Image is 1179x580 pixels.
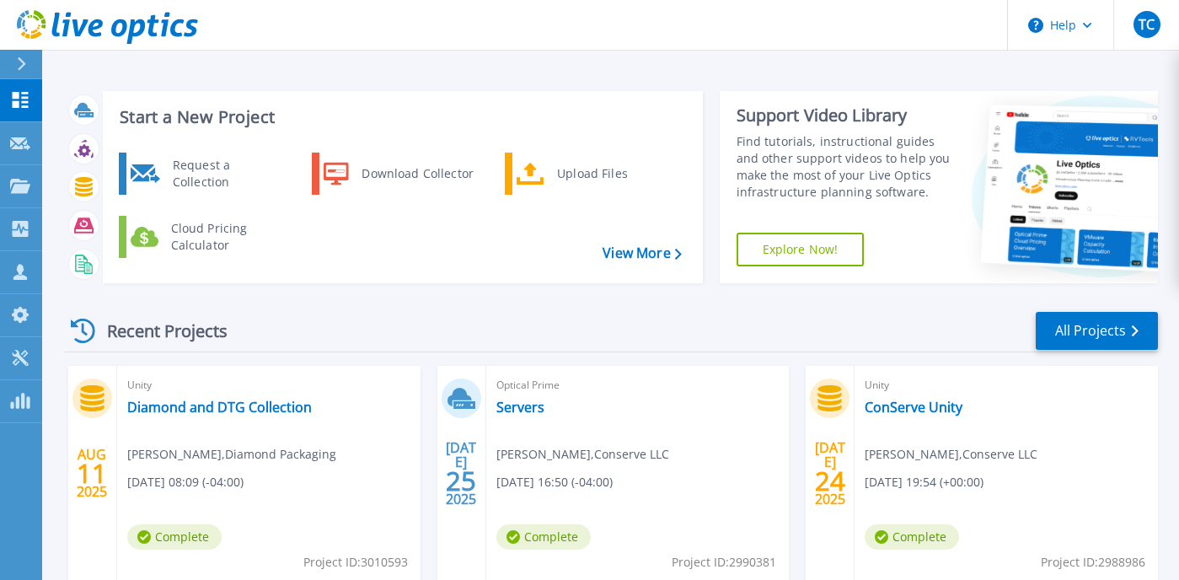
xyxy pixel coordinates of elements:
[127,376,410,395] span: Unity
[303,553,408,572] span: Project ID: 3010593
[814,443,846,504] div: [DATE] 2025
[163,220,287,254] div: Cloud Pricing Calculator
[446,474,476,488] span: 25
[496,445,669,464] span: [PERSON_NAME] , Conserve LLC
[505,153,678,195] a: Upload Files
[603,245,681,261] a: View More
[353,157,480,191] div: Download Collector
[737,133,955,201] div: Find tutorials, instructional guides and other support videos to help you make the most of your L...
[865,445,1037,464] span: [PERSON_NAME] , Conserve LLC
[865,376,1148,395] span: Unity
[496,524,591,550] span: Complete
[127,473,244,491] span: [DATE] 08:09 (-04:00)
[119,216,292,258] a: Cloud Pricing Calculator
[1036,312,1158,350] a: All Projects
[312,153,485,195] a: Download Collector
[549,157,673,191] div: Upload Files
[119,153,292,195] a: Request a Collection
[815,474,845,488] span: 24
[127,399,312,416] a: Diamond and DTG Collection
[77,466,107,481] span: 11
[865,473,983,491] span: [DATE] 19:54 (+00:00)
[1139,18,1155,31] span: TC
[127,524,222,550] span: Complete
[445,443,477,504] div: [DATE] 2025
[120,108,681,126] h3: Start a New Project
[164,157,287,191] div: Request a Collection
[1041,553,1145,572] span: Project ID: 2988986
[496,376,780,395] span: Optical Prime
[737,105,955,126] div: Support Video Library
[865,399,962,416] a: ConServe Unity
[127,445,336,464] span: [PERSON_NAME] , Diamond Packaging
[865,524,959,550] span: Complete
[496,399,544,416] a: Servers
[76,443,108,504] div: AUG 2025
[672,553,776,572] span: Project ID: 2990381
[65,310,250,352] div: Recent Projects
[737,233,865,266] a: Explore Now!
[496,473,613,491] span: [DATE] 16:50 (-04:00)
